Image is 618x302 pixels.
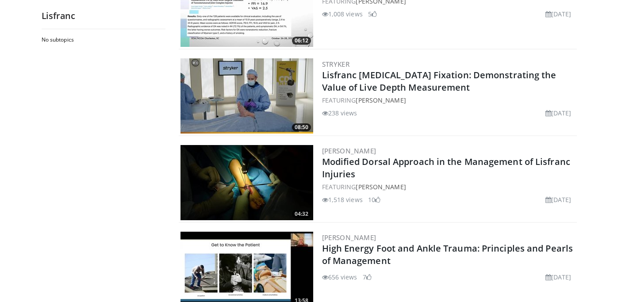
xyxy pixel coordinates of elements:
[322,233,376,242] a: [PERSON_NAME]
[545,108,572,118] li: [DATE]
[356,96,406,104] a: [PERSON_NAME]
[322,146,376,155] a: [PERSON_NAME]
[322,96,575,105] div: FEATURING
[180,58,313,134] img: ce5bd40c-37e2-411a-9a96-4ad0602dca66.300x170_q85_crop-smart_upscale.jpg
[322,108,357,118] li: 238 views
[368,195,380,204] li: 10
[292,37,311,45] span: 06:12
[545,195,572,204] li: [DATE]
[322,69,557,93] a: Lisfranc [MEDICAL_DATA] Fixation: Demonstrating the Value of Live Depth Measurement
[322,272,357,282] li: 656 views
[545,272,572,282] li: [DATE]
[42,36,163,43] h2: No subtopics
[322,156,570,180] a: Modified Dorsal Approach in the Management of Lisfranc Injuries
[363,272,372,282] li: 7
[292,210,311,218] span: 04:32
[292,123,311,131] span: 08:50
[180,145,313,220] a: 04:32
[545,9,572,19] li: [DATE]
[322,182,575,191] div: FEATURING
[322,9,363,19] li: 1,008 views
[356,183,406,191] a: [PERSON_NAME]
[322,195,363,204] li: 1,518 views
[322,242,573,267] a: High Energy Foot and Ankle Trauma: Principles and Pearls of Management
[368,9,377,19] li: 5
[180,145,313,220] img: b51847c3-a149-451d-9267-b93c537a0014.300x170_q85_crop-smart_upscale.jpg
[180,58,313,134] a: 08:50
[42,10,165,22] h2: Lisfranc
[322,60,350,69] a: Stryker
